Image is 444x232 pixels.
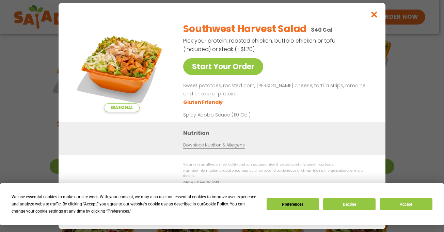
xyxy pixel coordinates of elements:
strong: Gluten Friendly (GF) [183,180,219,184]
p: Pick your protein: roasted chicken, buffalo chicken or tofu (included) or steak (+$1.20) [183,36,336,53]
img: Featured product photo for Southwest Harvest Salad [74,17,169,112]
button: Close modal [363,3,385,26]
span: Cookie Policy [203,202,228,206]
span: Seasonal [104,103,140,112]
button: Decline [323,198,376,210]
div: We use essential cookies to make our site work. With your consent, we may also use non-essential ... [12,194,258,215]
p: Sweet potatoes, roasted corn, [PERSON_NAME] cheese, tortilla strips, romaine and choice of protein. [183,82,369,98]
span: Preferences [108,209,129,214]
a: Start Your Order [183,58,263,75]
button: Accept [380,198,432,210]
p: Spicy Adobo Sauce (110 Cal) [183,111,309,119]
p: We are not an allergen free facility and cannot guarantee the absence of allergens in our foods. [183,162,372,167]
p: 340 Cal [311,26,333,34]
a: Download Nutrition & Allergens [183,142,244,149]
li: Gluten Friendly [183,99,224,106]
p: Nutrition information is based on our standard recipes and portion sizes. Click Nutrition & Aller... [183,168,372,179]
h2: Southwest Harvest Salad [183,22,307,36]
button: Preferences [267,198,319,210]
h3: Nutrition [183,129,375,137]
